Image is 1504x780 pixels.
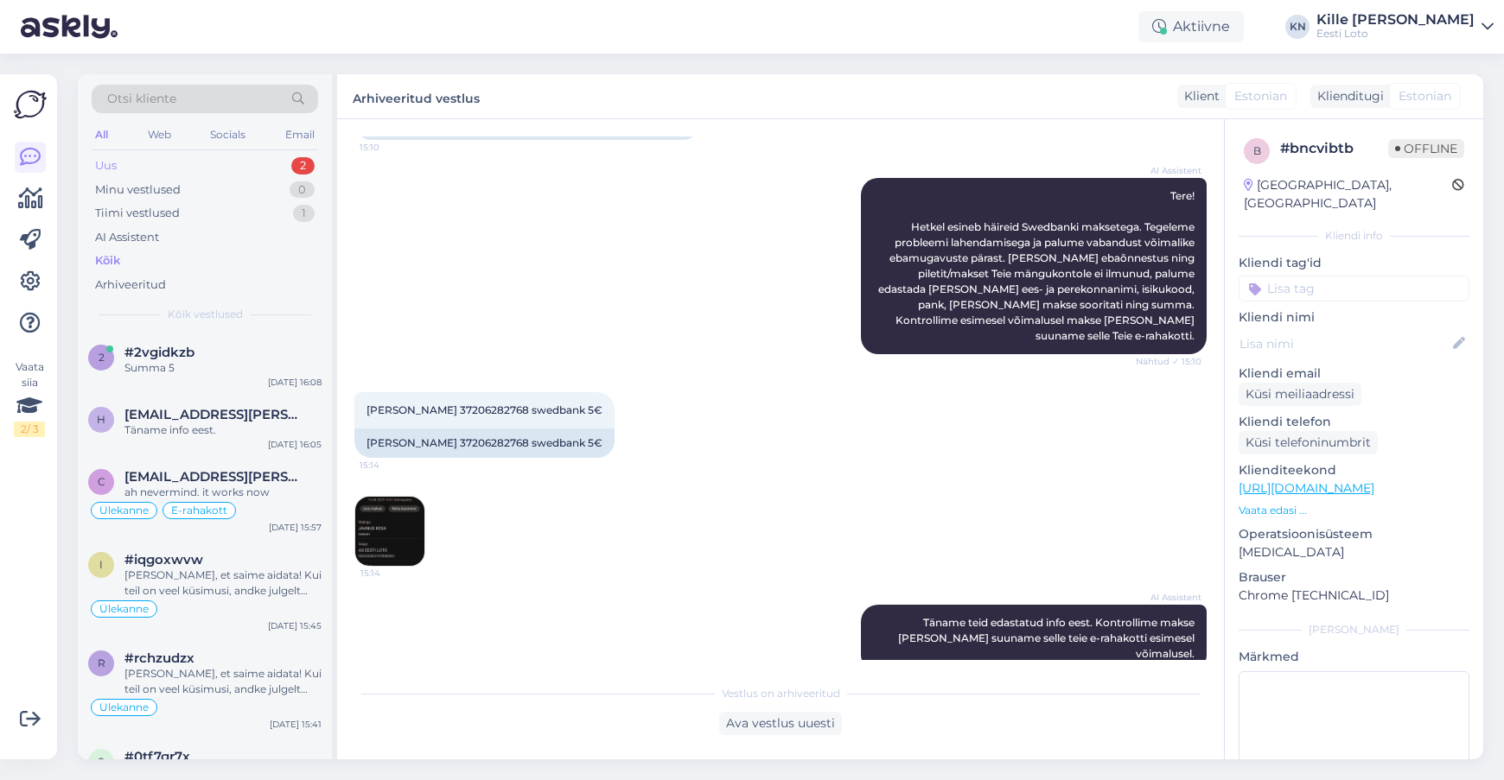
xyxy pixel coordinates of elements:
[1316,27,1475,41] div: Eesti Loto
[360,567,425,580] span: 15:14
[1239,622,1469,637] div: [PERSON_NAME]
[1285,15,1310,39] div: KN
[99,702,149,713] span: Ülekanne
[1316,13,1475,27] div: Kille [PERSON_NAME]
[124,650,194,666] span: #rchzudzx
[1239,587,1469,605] p: Chrome [TECHNICAL_ID]
[1239,413,1469,431] p: Kliendi telefon
[1137,591,1201,604] span: AI Assistent
[719,712,842,735] div: Ava vestlus uuesti
[171,505,227,516] span: E-rahakott
[366,403,602,416] span: [PERSON_NAME] 37206282768 swedbank 5€
[354,428,615,458] div: [PERSON_NAME] 37206282768 swedbank 5€
[144,124,175,146] div: Web
[97,413,105,426] span: h
[14,88,47,121] img: Askly Logo
[107,90,176,108] span: Otsi kliente
[124,469,304,485] span: charm.echiverri@gmail.com
[92,124,112,146] div: All
[1280,138,1388,159] div: # bncvibtb
[1239,254,1469,272] p: Kliendi tag'id
[124,422,322,438] div: Täname info eest.
[1253,144,1261,157] span: b
[1244,176,1452,212] div: [GEOGRAPHIC_DATA], [GEOGRAPHIC_DATA]
[98,475,105,488] span: c
[1137,164,1201,177] span: AI Assistent
[99,351,105,364] span: 2
[124,666,322,697] div: [PERSON_NAME], et saime aidata! Kui teil on veel küsimusi, andke julgelt teada.
[268,619,322,632] div: [DATE] 15:45
[99,505,149,516] span: Ülekanne
[360,459,424,472] span: 15:14
[1239,365,1469,383] p: Kliendi email
[98,656,105,669] span: r
[1310,87,1384,105] div: Klienditugi
[124,749,190,764] span: #0tf7gr7x
[124,345,194,360] span: #2vgidkzb
[1239,480,1374,496] a: [URL][DOMAIN_NAME]
[1234,87,1287,105] span: Estonian
[95,276,166,294] div: Arhiveeritud
[268,438,322,451] div: [DATE] 16:05
[14,422,45,437] div: 2 / 3
[1239,568,1469,587] p: Brauser
[355,497,424,566] img: Attachment
[98,755,105,768] span: 0
[1239,431,1378,454] div: Küsi telefoninumbrit
[207,124,249,146] div: Socials
[353,85,480,108] label: Arhiveeritud vestlus
[898,616,1197,660] span: Täname teid edastatud info eest. Kontrollime makse [PERSON_NAME] suuname selle teie e-rahakotti e...
[95,252,120,270] div: Kõik
[1177,87,1220,105] div: Klient
[269,521,322,534] div: [DATE] 15:57
[99,604,149,614] span: Ülekanne
[124,568,322,599] div: [PERSON_NAME], et saime aidata! Kui teil on veel küsimusi, andke julgelt teada.
[1388,139,1464,158] span: Offline
[95,229,159,246] div: AI Assistent
[1239,383,1361,406] div: Küsi meiliaadressi
[282,124,318,146] div: Email
[1239,525,1469,543] p: Operatsioonisüsteem
[95,205,180,222] div: Tiimi vestlused
[270,718,322,731] div: [DATE] 15:41
[1239,461,1469,479] p: Klienditeekond
[1138,11,1244,42] div: Aktiivne
[124,485,322,500] div: ah nevermind. it works now
[293,205,315,222] div: 1
[1399,87,1451,105] span: Estonian
[268,376,322,389] div: [DATE] 16:08
[1240,334,1450,353] input: Lisa nimi
[95,181,181,199] div: Minu vestlused
[1136,355,1201,368] span: Nähtud ✓ 15:10
[14,359,45,437] div: Vaata siia
[1239,228,1469,244] div: Kliendi info
[290,181,315,199] div: 0
[360,141,424,154] span: 15:10
[1239,308,1469,327] p: Kliendi nimi
[168,307,243,322] span: Kõik vestlused
[1239,648,1469,666] p: Märkmed
[124,407,304,422] span: heli.sutt@gmail.com
[291,157,315,174] div: 2
[124,360,322,376] div: Summa 5
[1239,503,1469,518] p: Vaata edasi ...
[95,157,117,174] div: Uus
[99,558,103,571] span: i
[1239,543,1469,561] p: [MEDICAL_DATA]
[124,552,203,568] span: #iqgoxwvw
[722,686,840,701] span: Vestlus on arhiveeritud
[1316,13,1494,41] a: Kille [PERSON_NAME]Eesti Loto
[1239,276,1469,301] input: Lisa tag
